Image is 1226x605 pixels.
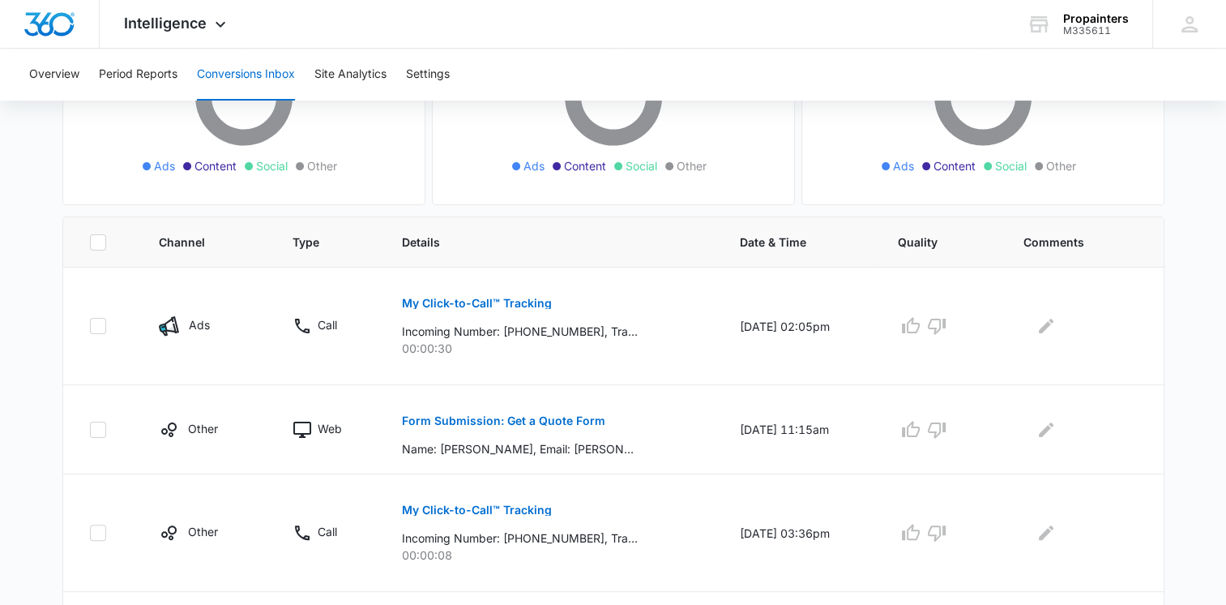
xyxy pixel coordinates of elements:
span: Social [995,157,1027,174]
p: Call [318,523,337,540]
button: Edit Comments [1033,520,1059,546]
p: My Click-to-Call™ Tracking [402,298,552,309]
span: Date & Time [740,234,835,251]
span: Ads [154,157,175,174]
span: Content [933,157,976,174]
span: Content [564,157,606,174]
p: My Click-to-Call™ Tracking [402,504,552,516]
p: Form Submission: Get a Quote Form [402,415,605,427]
p: Call [318,316,337,333]
div: account name [1063,12,1129,25]
div: account id [1063,25,1129,36]
p: Ads [189,316,210,333]
td: [DATE] 02:05pm [720,268,878,385]
span: Details [402,234,677,251]
span: Quality [898,234,961,251]
span: Social [256,157,288,174]
p: Other [188,523,218,540]
button: My Click-to-Call™ Tracking [402,491,552,530]
p: Other [188,420,218,437]
button: Overview [29,49,79,101]
p: Name: [PERSON_NAME], Email: [PERSON_NAME][EMAIL_ADDRESS][DOMAIN_NAME], Phone: [PHONE_NUMBER], How... [402,440,638,457]
td: [DATE] 11:15am [720,385,878,474]
button: Site Analytics [314,49,387,101]
p: Incoming Number: [PHONE_NUMBER], Tracking Number: [PHONE_NUMBER], Ring To: [PHONE_NUMBER], Caller... [402,530,638,547]
span: Content [194,157,237,174]
button: Conversions Inbox [197,49,295,101]
span: Other [1046,157,1076,174]
span: Ads [523,157,545,174]
p: 00:00:08 [402,547,701,564]
button: Settings [406,49,450,101]
span: Ads [893,157,914,174]
p: Web [318,420,342,437]
span: Channel [159,234,230,251]
button: Edit Comments [1033,313,1059,339]
span: Type [293,234,340,251]
button: Period Reports [99,49,177,101]
button: Edit Comments [1033,417,1059,443]
td: [DATE] 03:36pm [720,474,878,592]
button: Form Submission: Get a Quote Form [402,401,605,440]
span: Comments [1023,234,1114,251]
p: Incoming Number: [PHONE_NUMBER], Tracking Number: [PHONE_NUMBER], Ring To: [PHONE_NUMBER], Caller... [402,323,638,340]
span: Other [677,157,707,174]
span: Other [307,157,337,174]
button: My Click-to-Call™ Tracking [402,284,552,323]
span: Social [626,157,657,174]
span: Intelligence [124,15,207,32]
p: 00:00:30 [402,340,701,357]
